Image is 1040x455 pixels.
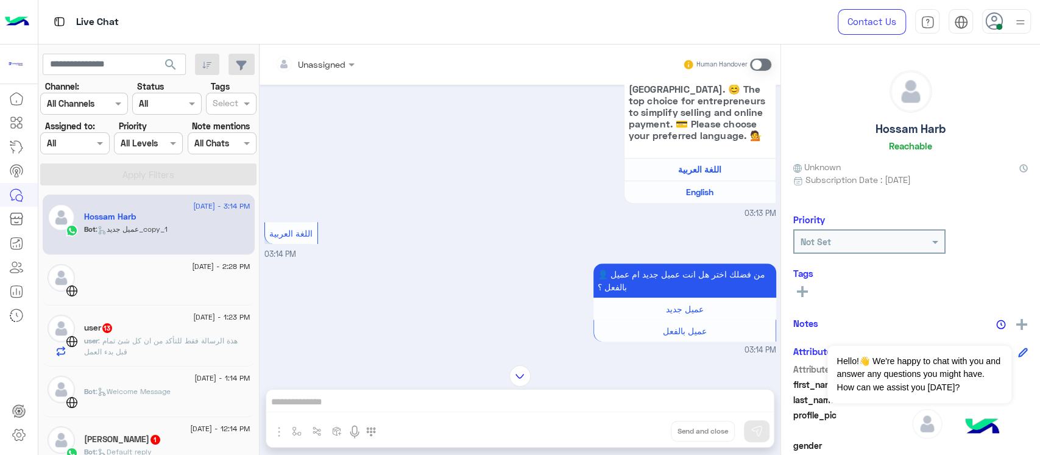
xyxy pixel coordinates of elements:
img: defaultAdmin.png [48,204,75,231]
span: Subscription Date : [DATE] [805,173,911,186]
span: : عميل جديد_copy_1 [96,224,168,234]
img: hulul-logo.png [961,406,1003,449]
h5: user [84,323,113,333]
img: tab [52,14,67,29]
span: عميل جديد [666,304,704,314]
img: WebChat [66,335,78,348]
img: defaultAdmin.png [912,409,943,439]
button: Apply Filters [40,163,256,185]
span: Bot [84,224,96,234]
img: defaultAdmin.png [48,264,75,292]
h6: Tags [793,268,1028,279]
label: Channel: [45,80,79,93]
img: defaultAdmin.png [48,426,75,454]
a: Contact Us [838,9,906,35]
span: 1 [150,435,160,445]
span: last_name [793,393,910,406]
h6: Notes [793,318,818,329]
span: 03:14 PM [264,249,296,259]
span: : Welcome Message [96,387,171,396]
img: tab [954,15,968,29]
img: add [1016,319,1027,330]
span: اللغة العربية [269,228,313,238]
img: tab [921,15,935,29]
span: [DATE] - 1:23 PM [193,312,250,323]
h6: Priority [793,214,825,225]
img: WebChat [66,285,78,297]
small: Human Handover [696,60,748,70]
h5: Hossam Harb [876,122,946,136]
span: [DATE] - 12:14 PM [190,423,250,434]
span: English [686,187,713,197]
h6: Attributes [793,346,837,357]
h5: Hossam Harb [84,212,136,222]
p: 14/9/2025, 3:14 PM [593,263,776,298]
label: Priority [119,120,147,132]
span: Unknown [793,160,841,173]
span: هذة الرسالة فقط للتأكد من ان كل شئ تمام قبل بدء العمل [84,336,238,356]
img: scroll [509,365,531,387]
span: Hello!👋 We're happy to chat with you and answer any questions you might have. How can we assist y... [827,346,1011,403]
span: [DATE] - 3:14 PM [193,201,250,212]
span: 13 [102,323,112,333]
span: profile_pic [793,409,910,437]
button: Send and close [671,421,735,442]
img: WhatsApp [66,224,78,237]
img: defaultAdmin.png [48,376,75,403]
div: Select [211,96,238,112]
h5: Mahmoud Gamal Alafandy [84,434,161,445]
img: WebChat [66,396,78,409]
label: Tags [211,80,230,93]
label: Status [137,80,164,93]
img: 171468393613305 [5,53,27,75]
span: عميل بالفعل [663,326,707,336]
h6: Reachable [889,140,932,151]
span: Attribute Name [793,363,910,376]
span: 03:13 PM [745,208,776,220]
p: Live Chat [76,14,119,30]
span: user [84,336,98,345]
span: gender [793,439,910,452]
img: profile [1013,15,1028,30]
img: Logo [5,9,29,35]
label: Assigned to: [45,120,95,132]
a: tab [915,9,939,35]
span: null [912,439,1028,452]
img: defaultAdmin.png [890,71,932,112]
span: search [163,57,178,72]
span: [DATE] - 1:14 PM [194,373,250,384]
img: defaultAdmin.png [48,315,75,342]
span: first_name [793,378,910,391]
button: search [156,54,186,80]
span: [DATE] - 2:28 PM [192,261,250,272]
label: Note mentions [192,120,250,132]
span: مرحبًا بك [PERSON_NAME] في [GEOGRAPHIC_DATA]. 😊 الاختيار الأول لرواد الأعمال لتسهيل البيع والدفع ... [629,13,771,141]
span: اللغة العربية [678,164,721,174]
span: 03:14 PM [745,345,776,356]
span: Bot [84,387,96,396]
